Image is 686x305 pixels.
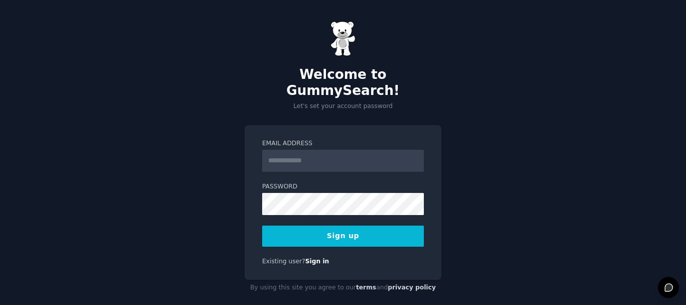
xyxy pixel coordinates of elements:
[245,67,441,98] h2: Welcome to GummySearch!
[262,182,424,191] label: Password
[330,21,356,56] img: Gummy Bear
[356,284,376,291] a: terms
[262,226,424,247] button: Sign up
[245,102,441,111] p: Let's set your account password
[262,139,424,148] label: Email Address
[388,284,436,291] a: privacy policy
[245,280,441,296] div: By using this site you agree to our and
[262,258,305,265] span: Existing user?
[305,258,329,265] a: Sign in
